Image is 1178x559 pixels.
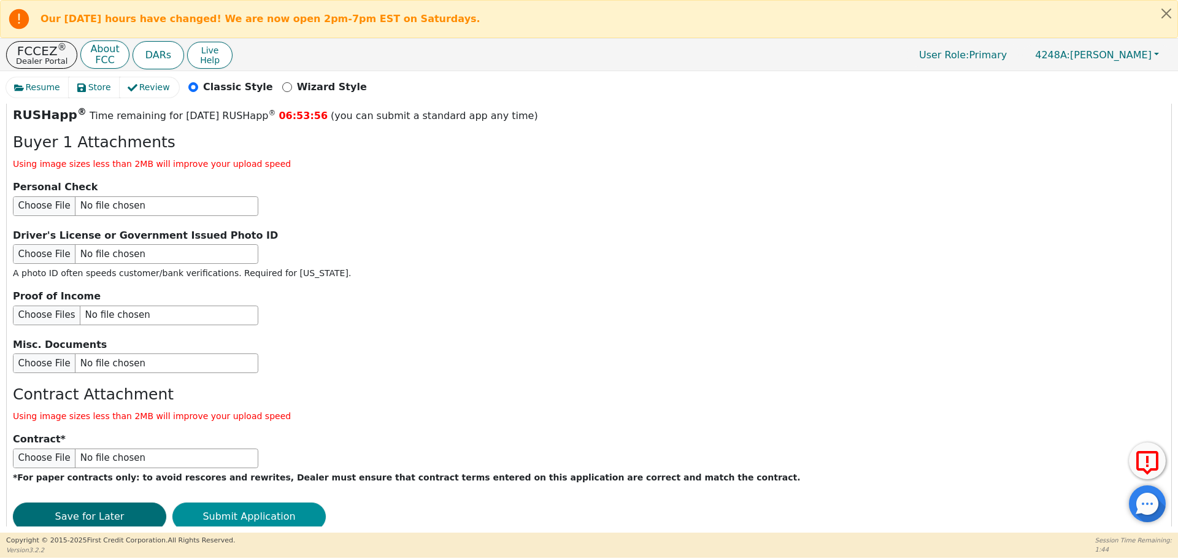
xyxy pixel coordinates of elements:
button: Save for Later [13,503,166,531]
p: Using image sizes less than 2MB will improve your upload speed [13,158,1165,171]
button: Report Error to FCC [1129,442,1166,479]
span: Time remaining for [DATE] RUSHapp [90,110,276,121]
p: Personal Check [13,180,1165,195]
span: All Rights Reserved. [167,536,235,544]
b: Our [DATE] hours have changed! We are now open 2pm-7pm EST on Saturdays. [40,13,480,25]
span: User Role : [919,49,969,61]
button: Resume [6,77,69,98]
span: 06:53:56 [279,110,328,121]
p: Classic Style [203,80,273,94]
span: (you can submit a standard app any time) [331,110,538,121]
sup: ® [58,42,67,53]
button: FCCEZ®Dealer Portal [6,41,77,69]
p: Dealer Portal [16,57,67,65]
span: [PERSON_NAME] [1035,49,1152,61]
sup: ® [77,106,87,117]
span: For paper contracts only: to avoid rescores and rewrites, Dealer must ensure that contract terms ... [17,472,800,482]
sup: ® [268,109,275,117]
p: Copyright © 2015- 2025 First Credit Corporation. [6,536,235,546]
button: DARs [133,41,184,69]
button: Store [69,77,120,98]
h3: Buyer 1 Attachments [13,133,1165,152]
p: Version 3.2.2 [6,546,235,555]
span: Resume [26,81,60,94]
span: Store [88,81,111,94]
span: RUSHapp [13,107,87,122]
span: 4248A: [1035,49,1070,61]
p: About [90,44,119,54]
button: Submit Application [172,503,326,531]
span: Live [200,45,220,55]
button: AboutFCC [80,40,129,69]
p: Wizard Style [297,80,367,94]
p: 1:44 [1095,545,1172,554]
h3: Contract Attachment [13,385,1165,404]
p: FCCEZ [16,45,67,57]
p: Using image sizes less than 2MB will improve your upload speed [13,410,1165,423]
button: Close alert [1155,1,1177,26]
p: FCC [90,55,119,65]
p: Session Time Remaining: [1095,536,1172,545]
span: Help [200,55,220,65]
p: Driver's License or Government Issued Photo ID [13,228,1165,243]
button: Review [120,77,179,98]
p: Contract * [13,432,1165,447]
p: Misc. Documents [13,337,1165,352]
button: 4248A:[PERSON_NAME] [1022,45,1172,64]
button: LiveHelp [187,42,233,69]
p: Proof of Income [13,289,1165,304]
p: Primary [907,43,1019,67]
span: Review [139,81,170,94]
p: A photo ID often speeds customer/bank verifications. Required for [US_STATE]. [13,267,1165,280]
a: User Role:Primary [907,43,1019,67]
